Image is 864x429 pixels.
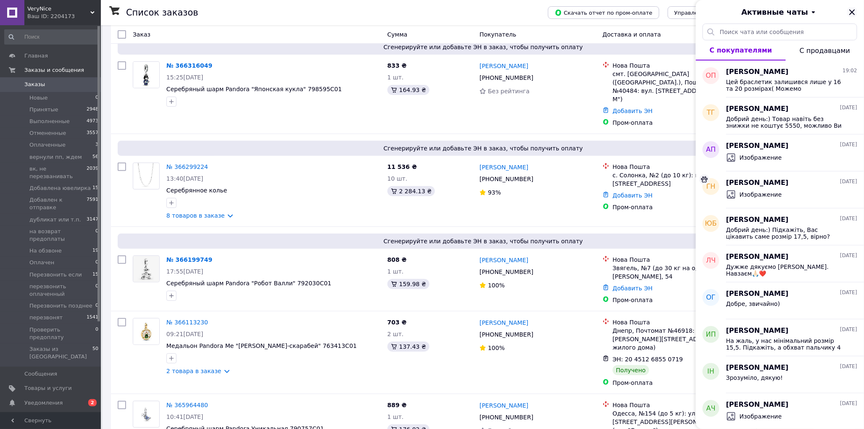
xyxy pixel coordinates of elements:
[95,326,98,341] span: 0
[126,8,198,18] h1: Список заказов
[29,228,95,243] span: на возврат предоплаты
[92,153,98,161] span: 56
[166,175,203,182] span: 13:40[DATE]
[166,187,227,194] a: Серебрянное колье
[479,318,528,327] a: [PERSON_NAME]
[29,153,82,161] span: вернули пп, ждем
[29,94,48,102] span: Новые
[29,129,66,137] span: Отмененные
[488,189,501,196] span: 93%
[87,118,98,125] span: 4973
[613,326,743,352] div: Днепр, Почтомат №46918: ул. [PERSON_NAME][STREET_ADDRESS] (Влзле жилого дома)
[24,370,57,378] span: Сообщения
[92,345,98,361] span: 50
[95,283,98,298] span: 0
[843,67,857,74] span: 19:02
[27,13,101,20] div: Ваш ID: 2204173
[92,247,98,255] span: 19
[479,331,533,338] span: [PHONE_NUMBER]
[726,67,789,77] span: [PERSON_NAME]
[27,5,90,13] span: VeryNice
[726,337,846,351] span: На жаль, у нас мінімальний розмір 15,5. Підкажіть, а обхват пальчику 4 см?)
[840,104,857,111] span: [DATE]
[166,163,208,170] a: № 366299224
[726,263,846,277] span: Дужже дякуємо [PERSON_NAME]. Навзаєм🙏🏻❤️
[706,293,716,303] span: ОГ
[4,29,99,45] input: Поиск
[29,165,87,180] span: вк, не перезванивать
[708,367,715,376] span: ІН
[840,141,857,148] span: [DATE]
[696,171,864,208] button: ГН[PERSON_NAME][DATE]Изображение
[29,326,95,341] span: Проверить предоплату
[710,46,772,54] span: С покупателями
[95,302,98,310] span: 0
[387,175,408,182] span: 10 шт.
[706,330,716,340] span: ИП
[95,259,98,266] span: 0
[166,368,221,374] a: 2 товара в заказе
[479,401,528,410] a: [PERSON_NAME]
[840,252,857,259] span: [DATE]
[87,129,98,137] span: 3557
[387,331,404,337] span: 2 шт.
[740,190,782,199] span: Изображение
[726,374,783,381] span: Зрозуміло, дякую!
[29,247,62,255] span: На обзвоне
[613,118,743,127] div: Пром-оплата
[166,319,208,326] a: № 366113230
[706,145,716,155] span: АП
[786,40,864,61] button: С продавцами
[121,237,846,245] span: Сгенерируйте или добавьте ЭН в заказ, чтобы получить оплату
[133,255,160,282] a: Фото товару
[613,401,743,409] div: Нова Пошта
[29,302,92,310] span: Перезвонить позднее
[133,62,159,88] img: Фото товару
[87,216,98,224] span: 3147
[703,24,857,40] input: Поиск чата или сообщения
[29,283,95,298] span: перезвонить оплаченный
[29,271,82,279] span: Перезвонить если
[29,216,81,224] span: дубликат или т.п.
[387,268,404,275] span: 1 шт.
[840,289,857,296] span: [DATE]
[87,165,98,180] span: 2039
[696,245,864,282] button: ЛЧ[PERSON_NAME][DATE]Дужже дякуємо [PERSON_NAME]. Навзаєм🙏🏻❤️
[133,318,160,345] a: Фото товару
[387,74,404,81] span: 1 шт.
[613,203,743,211] div: Пром-оплата
[840,215,857,222] span: [DATE]
[840,400,857,407] span: [DATE]
[800,47,850,55] span: С продавцами
[166,402,208,408] a: № 365964480
[387,319,407,326] span: 703 ₴
[613,379,743,387] div: Пром-оплата
[133,61,160,88] a: Фото товару
[555,9,653,16] span: Скачать отчет по пром-оплате
[87,196,98,211] span: 7591
[166,212,225,219] a: 8 товаров в заказе
[387,413,404,420] span: 1 шт.
[121,144,846,153] span: Сгенерируйте или добавьте ЭН в заказ, чтобы получить оплату
[613,163,743,171] div: Нова Пошта
[840,326,857,333] span: [DATE]
[95,94,98,102] span: 0
[613,365,649,375] div: Получено
[706,182,716,192] span: ГН
[613,108,653,114] a: Добавить ЭН
[387,342,429,352] div: 137.43 ₴
[696,97,864,134] button: ТГ[PERSON_NAME][DATE]Добрий день:) Товар навіть без знижки не коштує 5550, можливо Ви помилково д...
[726,116,846,129] span: Добрий день:) Товар навіть без знижки не коштує 5550, можливо Ви помилково додали декілька штук у...
[696,208,864,245] button: ЮБ[PERSON_NAME][DATE]Добрий день:) Підкажіть, Вас цікавить саме розмір 17,5, вірно?
[706,71,716,81] span: ОП
[133,401,160,428] a: Фото товару
[613,264,743,281] div: Звягель, №7 (до 30 кг на одно место): ул. [PERSON_NAME], 54
[29,259,54,266] span: Оплачен
[479,74,533,81] span: [PHONE_NUMBER]
[387,279,429,289] div: 159.98 ₴
[479,176,533,182] span: [PHONE_NUMBER]
[696,40,786,61] button: С покупателями
[29,106,58,113] span: Принятые
[696,282,864,319] button: ОГ[PERSON_NAME][DATE]Добре, звичайно)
